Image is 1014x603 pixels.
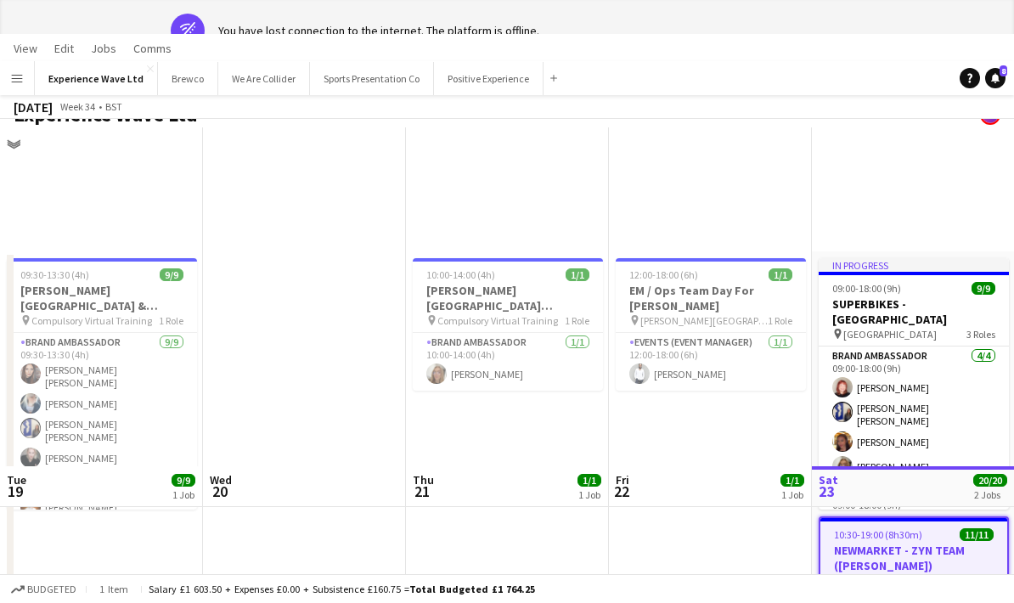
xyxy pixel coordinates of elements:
[91,41,116,56] span: Jobs
[820,543,1007,573] h3: NEWMARKET - ZYN TEAM ([PERSON_NAME])
[565,314,589,327] span: 1 Role
[640,314,768,327] span: [PERSON_NAME][GEOGRAPHIC_DATA]
[832,282,901,295] span: 09:00-18:00 (9h)
[310,62,434,95] button: Sports Presentation Co
[972,282,995,295] span: 9/9
[93,583,134,595] span: 1 item
[781,488,803,501] div: 1 Job
[207,482,232,501] span: 20
[613,482,629,501] span: 22
[48,37,81,59] a: Edit
[616,472,629,487] span: Fri
[7,472,26,487] span: Tue
[410,482,434,501] span: 21
[960,528,994,541] span: 11/11
[159,314,183,327] span: 1 Role
[819,258,1009,510] app-job-card: In progress09:00-18:00 (9h)9/9SUPERBIKES - [GEOGRAPHIC_DATA] [GEOGRAPHIC_DATA]3 RolesBrand Ambass...
[413,283,603,313] h3: [PERSON_NAME][GEOGRAPHIC_DATA] Training
[7,37,44,59] a: View
[160,268,183,281] span: 9/9
[56,100,99,113] span: Week 34
[35,62,158,95] button: Experience Wave Ltd
[105,100,122,113] div: BST
[210,472,232,487] span: Wed
[578,488,600,501] div: 1 Job
[218,23,539,38] div: You have lost connection to the internet. The platform is offline.
[616,333,806,391] app-card-role: Events (Event Manager)1/112:00-18:00 (6h)[PERSON_NAME]
[426,268,495,281] span: 10:00-14:00 (4h)
[31,314,152,327] span: Compulsory Virtual Training
[172,488,194,501] div: 1 Job
[7,333,197,598] app-card-role: Brand Ambassador9/909:30-13:30 (4h)[PERSON_NAME] [PERSON_NAME][PERSON_NAME][PERSON_NAME] [PERSON_...
[14,41,37,56] span: View
[769,268,792,281] span: 1/1
[616,283,806,313] h3: EM / Ops Team Day For [PERSON_NAME]
[616,258,806,391] app-job-card: 12:00-18:00 (6h)1/1EM / Ops Team Day For [PERSON_NAME] [PERSON_NAME][GEOGRAPHIC_DATA]1 RoleEvents...
[4,482,26,501] span: 19
[966,328,995,341] span: 3 Roles
[409,583,535,595] span: Total Budgeted £1 764.25
[8,580,79,599] button: Budgeted
[7,258,197,510] app-job-card: 09:30-13:30 (4h)9/9[PERSON_NAME][GEOGRAPHIC_DATA] & [GEOGRAPHIC_DATA] Virtual Training Compulsory...
[819,296,1009,327] h3: SUPERBIKES - [GEOGRAPHIC_DATA]
[985,68,1006,88] a: 8
[133,41,172,56] span: Comms
[816,482,838,501] span: 23
[437,314,558,327] span: Compulsory Virtual Training
[819,347,1009,483] app-card-role: Brand Ambassador4/409:00-18:00 (9h)[PERSON_NAME][PERSON_NAME] [PERSON_NAME][PERSON_NAME][PERSON_N...
[834,528,922,541] span: 10:30-19:00 (8h30m)
[172,474,195,487] span: 9/9
[413,333,603,391] app-card-role: Brand Ambassador1/110:00-14:00 (4h)[PERSON_NAME]
[780,474,804,487] span: 1/1
[1000,65,1007,76] span: 8
[158,62,218,95] button: Brewco
[149,583,535,595] div: Salary £1 603.50 + Expenses £0.00 + Subsistence £160.75 =
[973,474,1007,487] span: 20/20
[7,283,197,313] h3: [PERSON_NAME][GEOGRAPHIC_DATA] & [GEOGRAPHIC_DATA] Virtual Training
[768,314,792,327] span: 1 Role
[27,583,76,595] span: Budgeted
[629,268,698,281] span: 12:00-18:00 (6h)
[413,472,434,487] span: Thu
[54,41,74,56] span: Edit
[218,62,310,95] button: We Are Collider
[819,258,1009,272] div: In progress
[819,472,838,487] span: Sat
[434,62,544,95] button: Positive Experience
[14,99,53,116] div: [DATE]
[127,37,178,59] a: Comms
[20,268,89,281] span: 09:30-13:30 (4h)
[413,258,603,391] app-job-card: 10:00-14:00 (4h)1/1[PERSON_NAME][GEOGRAPHIC_DATA] Training Compulsory Virtual Training1 RoleBrand...
[566,268,589,281] span: 1/1
[843,328,937,341] span: [GEOGRAPHIC_DATA]
[577,474,601,487] span: 1/1
[84,37,123,59] a: Jobs
[974,488,1006,501] div: 2 Jobs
